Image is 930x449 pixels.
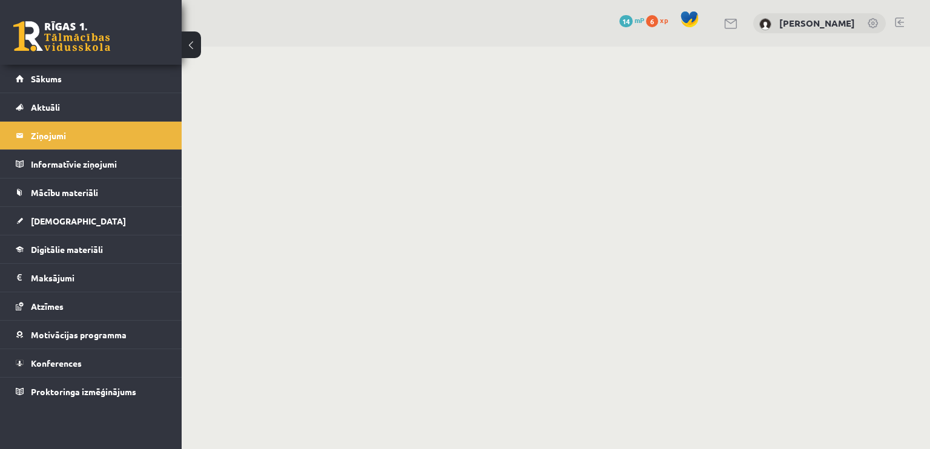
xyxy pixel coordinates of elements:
a: Mācību materiāli [16,179,167,206]
a: [PERSON_NAME] [779,17,855,29]
img: Aleksandrija Līduma [759,18,771,30]
a: Informatīvie ziņojumi [16,150,167,178]
a: 6 xp [646,15,674,25]
a: Atzīmes [16,292,167,320]
span: [DEMOGRAPHIC_DATA] [31,215,126,226]
span: mP [635,15,644,25]
a: Digitālie materiāli [16,235,167,263]
legend: Ziņojumi [31,122,167,149]
span: 14 [619,15,633,27]
span: Sākums [31,73,62,84]
span: Aktuāli [31,102,60,113]
a: Aktuāli [16,93,167,121]
a: Sākums [16,65,167,93]
a: [DEMOGRAPHIC_DATA] [16,207,167,235]
a: 14 mP [619,15,644,25]
a: Motivācijas programma [16,321,167,349]
a: Maksājumi [16,264,167,292]
a: Konferences [16,349,167,377]
legend: Maksājumi [31,264,167,292]
legend: Informatīvie ziņojumi [31,150,167,178]
a: Rīgas 1. Tālmācības vidusskola [13,21,110,51]
span: xp [660,15,668,25]
span: Konferences [31,358,82,369]
span: Proktoringa izmēģinājums [31,386,136,397]
span: Mācību materiāli [31,187,98,198]
span: Atzīmes [31,301,64,312]
span: Motivācijas programma [31,329,127,340]
a: Ziņojumi [16,122,167,149]
a: Proktoringa izmēģinājums [16,378,167,405]
span: 6 [646,15,658,27]
span: Digitālie materiāli [31,244,103,255]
